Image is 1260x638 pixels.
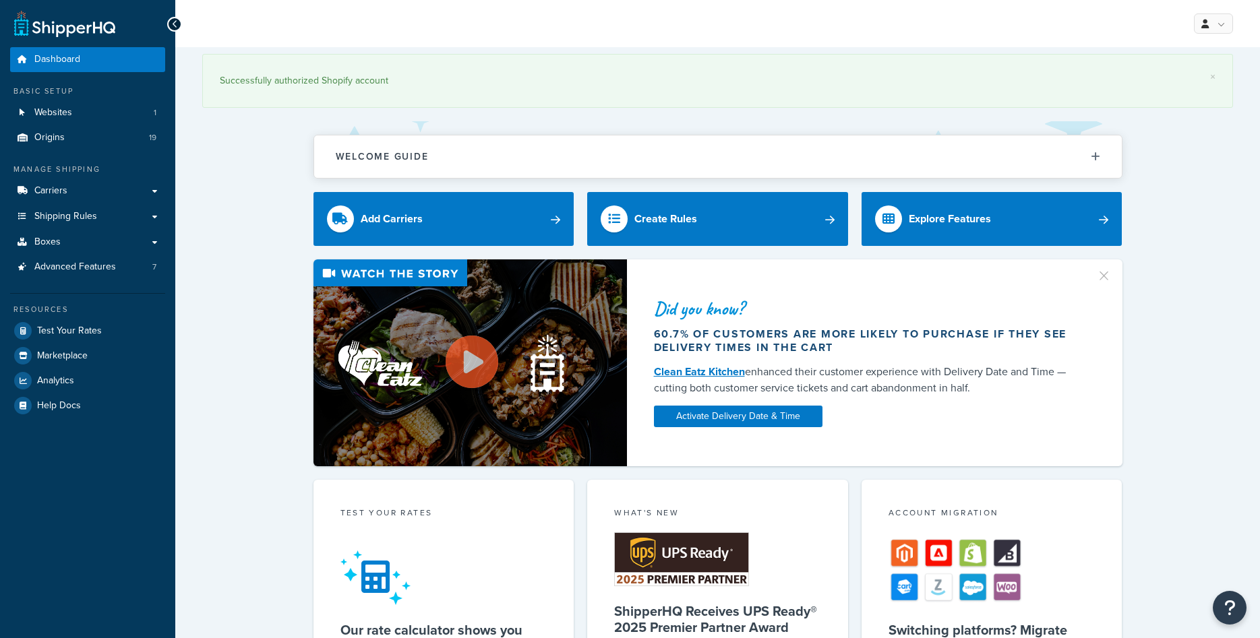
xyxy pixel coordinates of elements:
[1213,591,1247,625] button: Open Resource Center
[34,132,65,143] span: Origins
[862,192,1122,246] a: Explore Features
[889,507,1096,522] div: Account Migration
[10,393,165,418] a: Help Docs
[34,185,67,197] span: Carriers
[34,54,80,65] span: Dashboard
[909,210,991,228] div: Explore Features
[220,71,1216,90] div: Successfully authorized Shopify account
[10,86,165,97] div: Basic Setup
[37,325,102,337] span: Test Your Rates
[614,507,821,522] div: What's New
[10,100,165,125] li: Websites
[313,259,627,466] img: Video thumbnail
[10,164,165,175] div: Manage Shipping
[10,179,165,203] a: Carriers
[336,152,429,162] h2: Welcome Guide
[34,261,116,273] span: Advanced Features
[34,107,72,119] span: Websites
[340,507,547,522] div: Test your rates
[37,350,88,362] span: Marketplace
[587,192,848,246] a: Create Rules
[654,406,822,427] a: Activate Delivery Date & Time
[37,375,74,387] span: Analytics
[654,364,1080,396] div: enhanced their customer experience with Delivery Date and Time — cutting both customer service ti...
[614,603,821,635] h5: ShipperHQ Receives UPS Ready® 2025 Premier Partner Award
[34,211,97,222] span: Shipping Rules
[634,210,697,228] div: Create Rules
[10,47,165,72] a: Dashboard
[10,369,165,393] a: Analytics
[361,210,423,228] div: Add Carriers
[10,304,165,315] div: Resources
[654,364,745,379] a: Clean Eatz Kitchen
[1210,71,1216,82] a: ×
[10,204,165,229] a: Shipping Rules
[37,400,81,412] span: Help Docs
[10,255,165,280] li: Advanced Features
[10,319,165,343] a: Test Your Rates
[10,344,165,368] a: Marketplace
[152,261,156,273] span: 7
[154,107,156,119] span: 1
[10,255,165,280] a: Advanced Features7
[654,327,1080,354] div: 60.7% of customers are more likely to purchase if they see delivery times in the cart
[10,125,165,150] a: Origins19
[654,299,1080,318] div: Did you know?
[149,132,156,143] span: 19
[313,192,574,246] a: Add Carriers
[10,230,165,255] a: Boxes
[34,236,61,248] span: Boxes
[10,100,165,125] a: Websites1
[10,125,165,150] li: Origins
[314,135,1122,178] button: Welcome Guide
